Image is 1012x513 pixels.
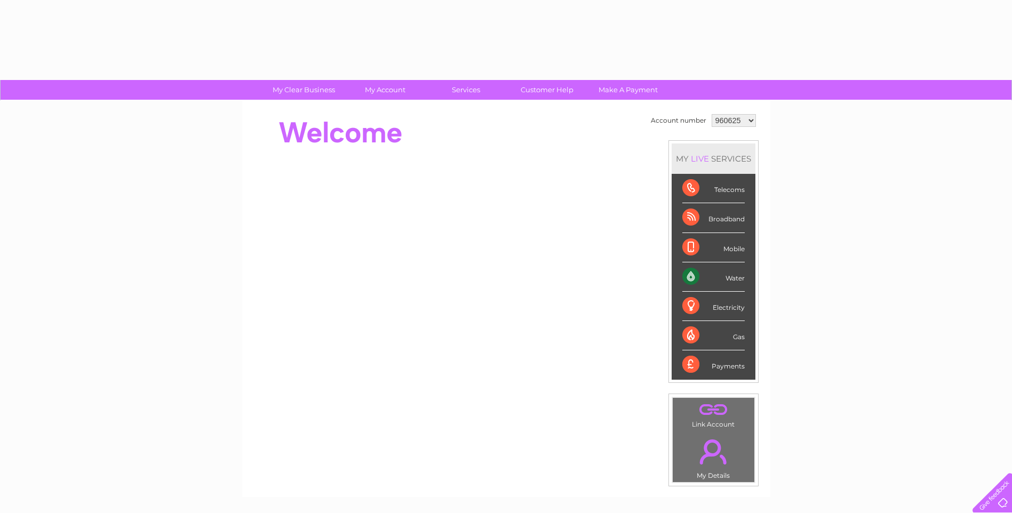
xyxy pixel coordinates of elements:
td: Link Account [672,397,755,431]
div: Mobile [682,233,745,262]
div: Telecoms [682,174,745,203]
div: MY SERVICES [672,143,755,174]
div: Gas [682,321,745,350]
div: Water [682,262,745,292]
div: Broadband [682,203,745,233]
a: My Clear Business [260,80,348,100]
a: . [675,433,752,470]
td: Account number [648,111,709,130]
a: Services [422,80,510,100]
div: Payments [682,350,745,379]
div: Electricity [682,292,745,321]
a: Customer Help [503,80,591,100]
a: My Account [341,80,429,100]
a: Make A Payment [584,80,672,100]
div: LIVE [689,154,711,164]
td: My Details [672,430,755,483]
a: . [675,400,752,419]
